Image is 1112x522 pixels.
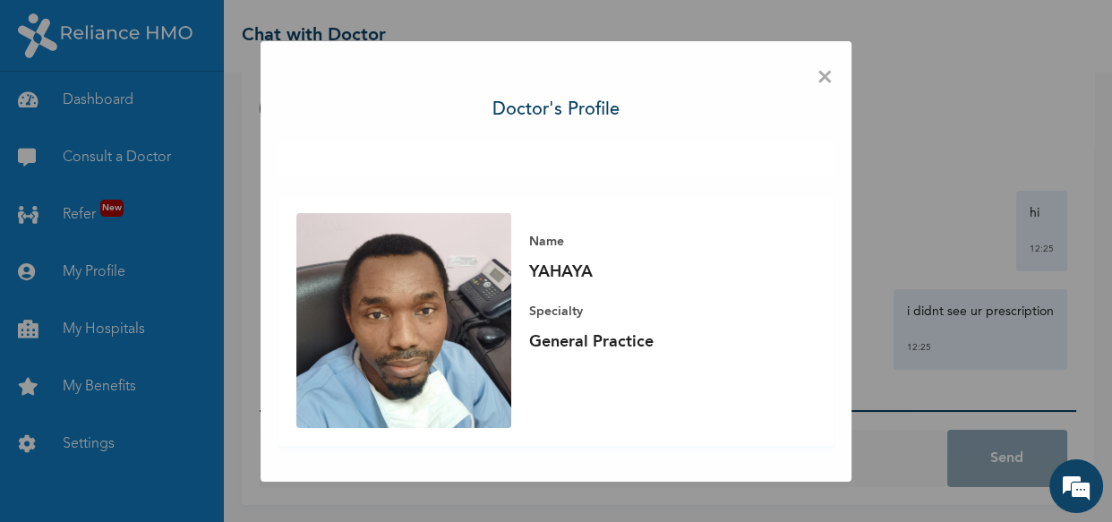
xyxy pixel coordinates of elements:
p: General Practice [529,331,780,353]
p: YAHAYA [529,261,780,283]
span: We're online! [104,166,247,347]
span: × [817,59,834,97]
div: Chat with us now [93,100,301,124]
img: YAHAYA [296,213,511,428]
p: Specialty [529,301,780,322]
span: Conversation [9,463,175,475]
img: d_794563401_company_1708531726252_794563401 [33,90,73,134]
textarea: Type your message and hit 'Enter' [9,369,341,432]
p: Name [529,231,780,252]
div: FAQs [175,432,342,487]
div: Minimize live chat window [294,9,337,52]
h3: Doctor's profile [492,97,620,124]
